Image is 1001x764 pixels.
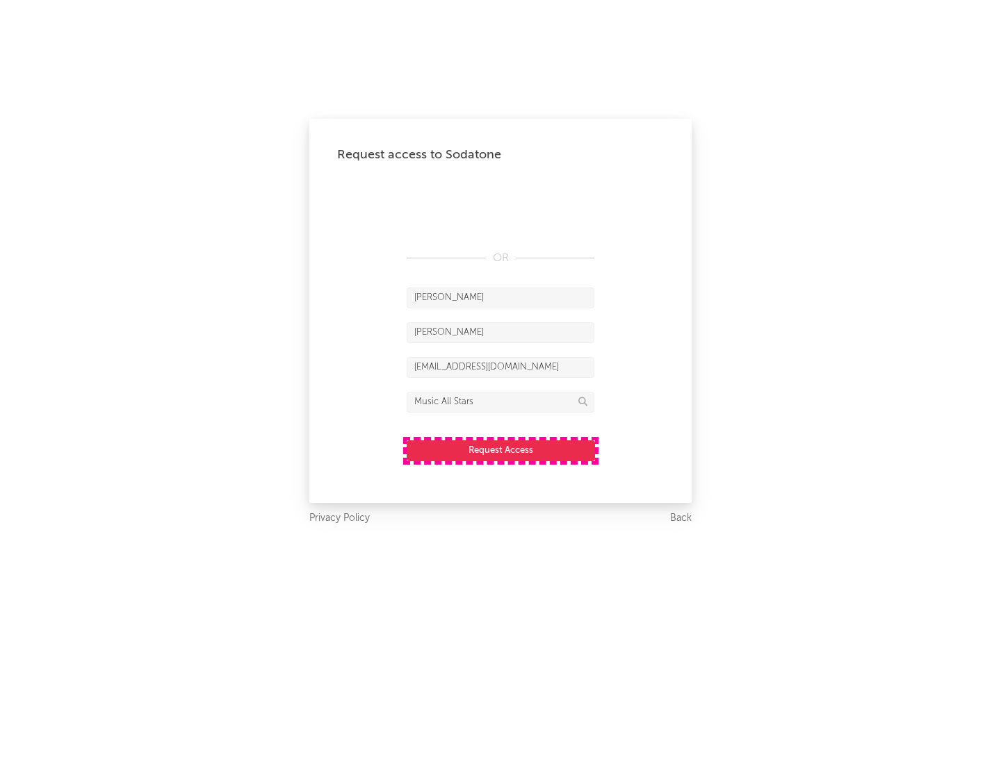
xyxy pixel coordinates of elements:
div: OR [407,250,594,267]
input: Email [407,357,594,378]
a: Privacy Policy [309,510,370,527]
input: Last Name [407,322,594,343]
div: Request access to Sodatone [337,147,664,163]
input: First Name [407,288,594,308]
a: Back [670,510,692,527]
button: Request Access [407,440,595,461]
input: Division [407,392,594,413]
